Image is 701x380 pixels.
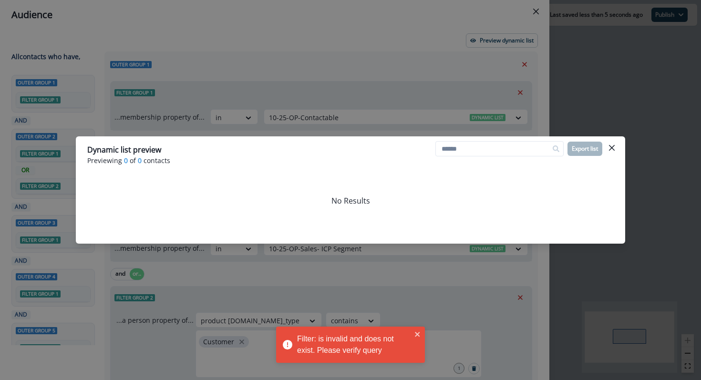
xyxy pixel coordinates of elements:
[87,144,161,155] p: Dynamic list preview
[331,195,370,206] p: No Results
[414,330,421,338] button: close
[124,155,128,165] span: 0
[567,142,602,156] button: Export list
[138,155,142,165] span: 0
[87,155,614,165] p: Previewing of contacts
[297,333,412,356] div: Filter: is invalid and does not exist. Please verify query
[572,145,598,152] p: Export list
[604,140,619,155] button: Close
